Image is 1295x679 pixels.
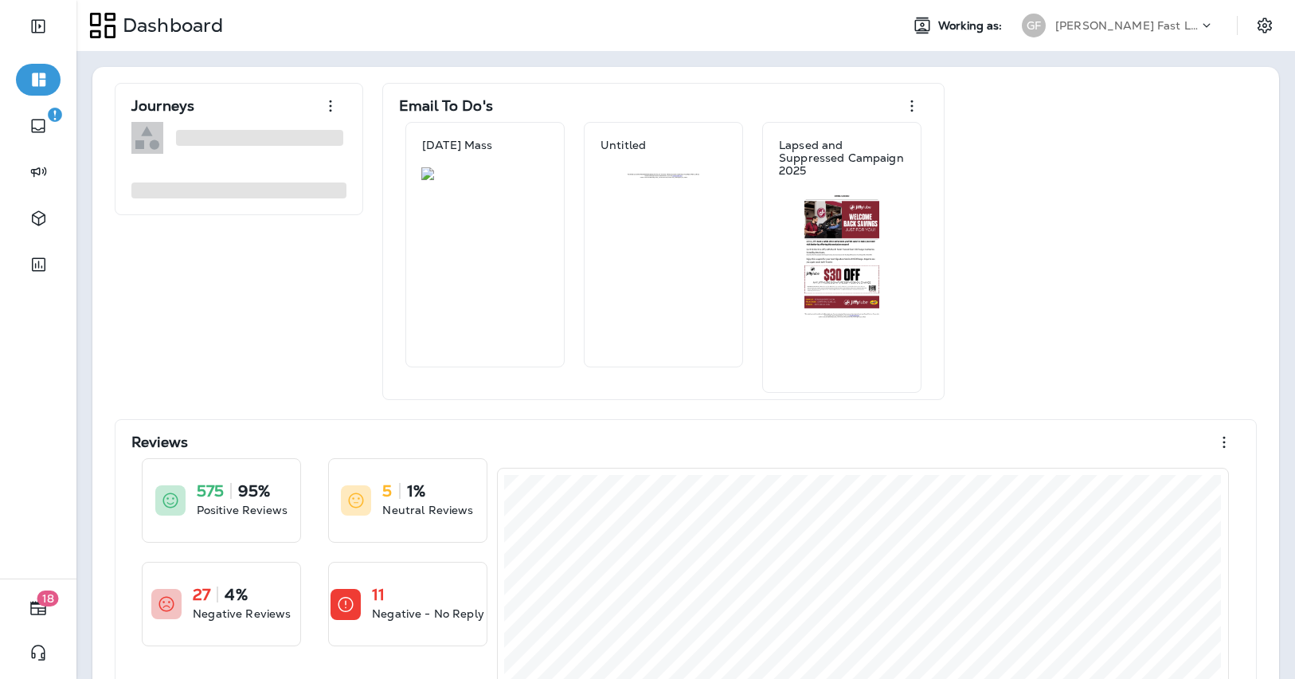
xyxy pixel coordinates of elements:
p: 575 [197,483,224,499]
p: Neutral Reviews [382,502,473,518]
p: [DATE] Mass [422,139,493,151]
p: 4% [225,587,247,602]
p: Journeys [131,98,194,114]
p: 11 [372,587,385,602]
p: Negative - No Reply [372,606,484,622]
button: Settings [1250,11,1279,40]
img: 78286899-832d-4963-b1ce-cf8bf1cbcc45.jpg [421,167,549,180]
p: 1% [407,483,425,499]
p: 95% [238,483,270,499]
p: Dashboard [116,14,223,37]
p: 27 [193,587,210,602]
p: Untitled [601,139,646,151]
span: 18 [37,591,59,606]
p: [PERSON_NAME] Fast Lube dba [PERSON_NAME] [1055,19,1199,32]
p: Reviews [131,434,188,450]
p: Positive Reviews [197,502,288,518]
button: 18 [16,592,61,624]
img: 69a3e87b-4639-41af-abfd-98261be586b2.jpg [600,167,727,179]
span: Working as: [938,19,1006,33]
p: Negative Reviews [193,606,291,622]
button: Expand Sidebar [16,10,61,42]
p: 5 [382,483,392,499]
p: Email To Do's [399,98,493,114]
p: Lapsed and Suppressed Campaign 2025 [779,139,905,177]
img: 22507ef8-5364-4896-b74d-b10b123f8442.jpg [778,193,906,319]
div: GF [1022,14,1046,37]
